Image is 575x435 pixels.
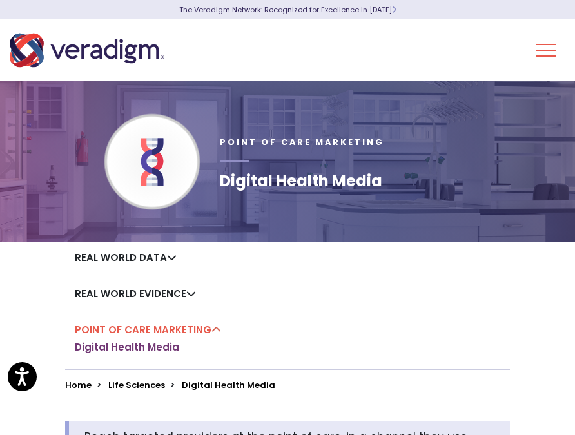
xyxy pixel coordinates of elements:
[10,29,164,72] img: Veradigm logo
[392,5,396,15] span: Learn More
[75,287,196,300] a: Real World Evidence
[220,172,384,191] h1: Digital Health Media
[536,34,556,67] button: Toggle Navigation Menu
[108,379,165,391] a: Life Sciences
[75,251,177,264] a: Real World Data
[75,323,221,336] a: Point of Care Marketing
[65,379,92,391] a: Home
[75,341,179,354] a: Digital Health Media
[179,5,396,15] a: The Veradigm Network: Recognized for Excellence in [DATE]Learn More
[220,137,384,148] span: Point of Care Marketing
